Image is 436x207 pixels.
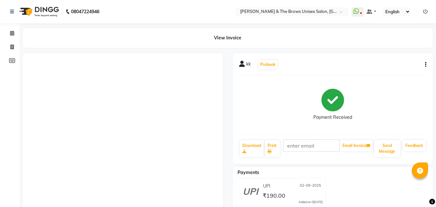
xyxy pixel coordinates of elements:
button: Email Invoice [340,140,373,151]
a: Download [240,140,264,157]
div: View Invoice [23,28,433,48]
span: 02-09-2025 [300,183,321,190]
span: Payments [238,170,259,175]
div: Added on 0[DATE] [299,200,323,204]
button: Prebook [259,60,277,69]
a: Print [265,140,280,157]
iframe: chat widget [409,181,430,201]
input: enter email [283,140,340,152]
b: 08047224946 [71,3,99,21]
span: kk [246,61,251,70]
img: logo [16,3,61,21]
button: Send Message [374,140,400,157]
a: Feedback [403,140,426,151]
span: ₹190.00 [263,192,285,201]
span: UPI [263,183,270,190]
div: Payment Received [313,114,352,121]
